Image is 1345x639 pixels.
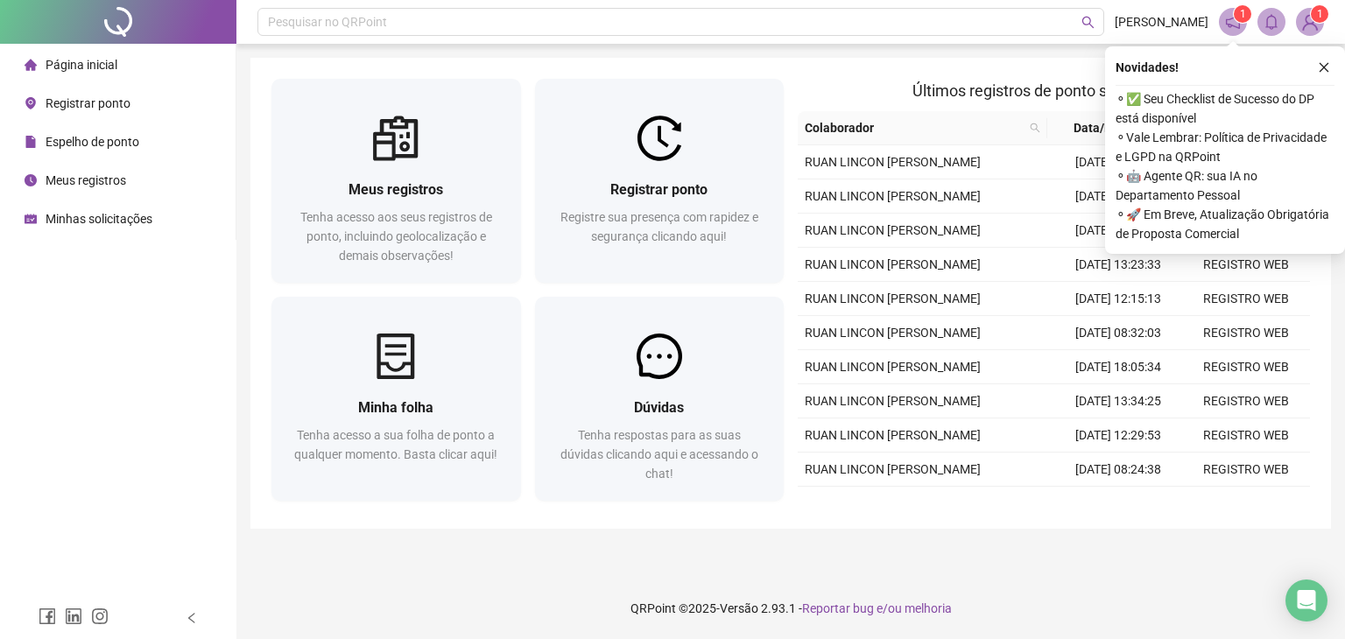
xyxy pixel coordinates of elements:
[805,462,981,476] span: RUAN LINCON [PERSON_NAME]
[610,181,708,198] span: Registrar ponto
[1054,214,1182,248] td: [DATE] 18:06:29
[1054,418,1182,453] td: [DATE] 12:29:53
[39,607,56,625] span: facebook
[1081,16,1095,29] span: search
[535,297,785,501] a: DúvidasTenha respostas para as suas dúvidas clicando aqui e acessando o chat!
[1285,579,1327,621] div: Open Intercom Messenger
[1026,115,1044,141] span: search
[271,297,521,501] a: Minha folhaTenha acesso a sua folha de ponto a qualquer momento. Basta clicar aqui!
[358,399,433,416] span: Minha folha
[186,612,198,624] span: left
[805,257,981,271] span: RUAN LINCON [PERSON_NAME]
[1116,128,1334,166] span: ⚬ Vale Lembrar: Política de Privacidade e LGPD na QRPoint
[46,212,152,226] span: Minhas solicitações
[1116,89,1334,128] span: ⚬ ✅ Seu Checklist de Sucesso do DP está disponível
[720,601,758,615] span: Versão
[25,136,37,148] span: file
[25,59,37,71] span: home
[1054,282,1182,316] td: [DATE] 12:15:13
[1054,145,1182,179] td: [DATE] 12:25:30
[1054,316,1182,350] td: [DATE] 08:32:03
[46,58,117,72] span: Página inicial
[1182,248,1310,282] td: REGISTRO WEB
[91,607,109,625] span: instagram
[560,428,758,481] span: Tenha respostas para as suas dúvidas clicando aqui e acessando o chat!
[1116,166,1334,205] span: ⚬ 🤖 Agente QR: sua IA no Departamento Pessoal
[805,291,981,305] span: RUAN LINCON [PERSON_NAME]
[46,173,126,187] span: Meus registros
[805,428,981,442] span: RUAN LINCON [PERSON_NAME]
[1182,282,1310,316] td: REGISTRO WEB
[1311,5,1328,23] sup: Atualize o seu contato no menu Meus Dados
[1115,12,1208,32] span: [PERSON_NAME]
[46,135,139,149] span: Espelho de ponto
[25,213,37,225] span: schedule
[805,394,981,408] span: RUAN LINCON [PERSON_NAME]
[805,155,981,169] span: RUAN LINCON [PERSON_NAME]
[805,326,981,340] span: RUAN LINCON [PERSON_NAME]
[802,601,952,615] span: Reportar bug e/ou melhoria
[1318,61,1330,74] span: close
[805,223,981,237] span: RUAN LINCON [PERSON_NAME]
[1054,118,1151,137] span: Data/Hora
[1054,384,1182,418] td: [DATE] 13:34:25
[1297,9,1323,35] img: 83907
[1054,487,1182,521] td: [DATE] 17:01:57
[1234,5,1251,23] sup: 1
[1116,58,1179,77] span: Novidades !
[1225,14,1241,30] span: notification
[1054,179,1182,214] td: [DATE] 08:13:32
[236,578,1345,639] footer: QRPoint © 2025 - 2.93.1 -
[1182,453,1310,487] td: REGISTRO WEB
[1182,384,1310,418] td: REGISTRO WEB
[634,399,684,416] span: Dúvidas
[1054,350,1182,384] td: [DATE] 18:05:34
[1030,123,1040,133] span: search
[1182,350,1310,384] td: REGISTRO WEB
[294,428,497,461] span: Tenha acesso a sua folha de ponto a qualquer momento. Basta clicar aqui!
[1317,8,1323,20] span: 1
[805,118,1023,137] span: Colaborador
[1054,453,1182,487] td: [DATE] 08:24:38
[1240,8,1246,20] span: 1
[1047,111,1172,145] th: Data/Hora
[65,607,82,625] span: linkedin
[25,174,37,186] span: clock-circle
[1182,316,1310,350] td: REGISTRO WEB
[560,210,758,243] span: Registre sua presença com rapidez e segurança clicando aqui!
[1182,487,1310,521] td: REGISTRO WEB
[912,81,1195,100] span: Últimos registros de ponto sincronizados
[349,181,443,198] span: Meus registros
[805,189,981,203] span: RUAN LINCON [PERSON_NAME]
[1182,418,1310,453] td: REGISTRO WEB
[1054,248,1182,282] td: [DATE] 13:23:33
[535,79,785,283] a: Registrar pontoRegistre sua presença com rapidez e segurança clicando aqui!
[805,360,981,374] span: RUAN LINCON [PERSON_NAME]
[1116,205,1334,243] span: ⚬ 🚀 Em Breve, Atualização Obrigatória de Proposta Comercial
[46,96,130,110] span: Registrar ponto
[271,79,521,283] a: Meus registrosTenha acesso aos seus registros de ponto, incluindo geolocalização e demais observa...
[300,210,492,263] span: Tenha acesso aos seus registros de ponto, incluindo geolocalização e demais observações!
[25,97,37,109] span: environment
[1264,14,1279,30] span: bell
